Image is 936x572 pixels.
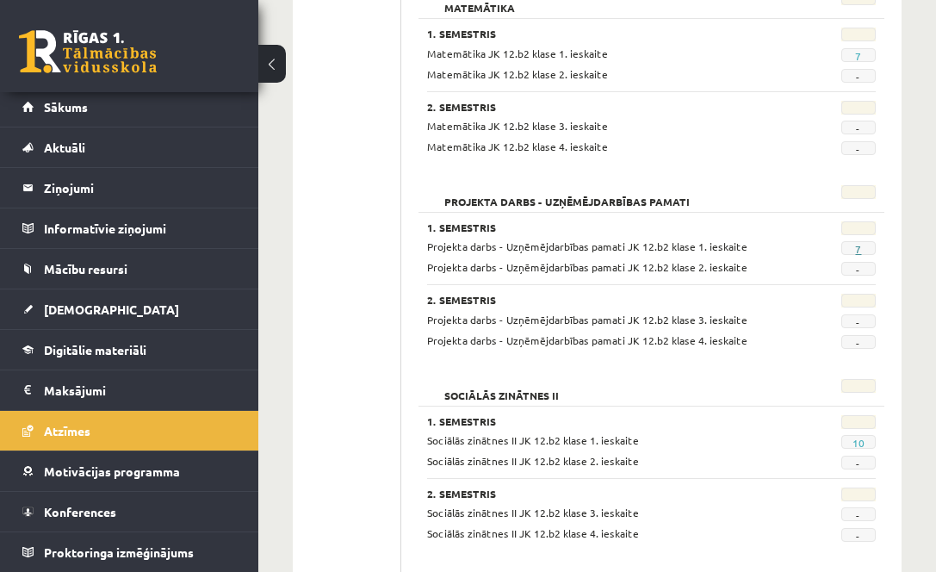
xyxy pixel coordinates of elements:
[841,314,876,328] span: -
[427,221,797,233] h3: 1. Semestris
[22,208,237,248] a: Informatīvie ziņojumi
[44,544,194,560] span: Proktoringa izmēģinājums
[427,260,747,274] span: Projekta darbs - Uzņēmējdarbības pamati JK 12.b2 klase 2. ieskaite
[427,526,639,540] span: Sociālās zinātnes II JK 12.b2 klase 4. ieskaite
[44,463,180,479] span: Motivācijas programma
[427,454,639,468] span: Sociālās zinātnes II JK 12.b2 klase 2. ieskaite
[427,185,707,202] h2: Projekta darbs - Uzņēmējdarbības pamati
[855,49,861,63] a: 7
[427,333,747,347] span: Projekta darbs - Uzņēmējdarbības pamati JK 12.b2 klase 4. ieskaite
[44,504,116,519] span: Konferences
[427,379,576,396] h2: Sociālās zinātnes II
[427,140,608,153] span: Matemātika JK 12.b2 klase 4. ieskaite
[841,507,876,521] span: -
[841,121,876,134] span: -
[19,30,157,73] a: Rīgas 1. Tālmācības vidusskola
[427,313,747,326] span: Projekta darbs - Uzņēmējdarbības pamati JK 12.b2 klase 3. ieskaite
[427,28,797,40] h3: 1. Semestris
[22,411,237,451] a: Atzīmes
[44,302,179,317] span: [DEMOGRAPHIC_DATA]
[44,261,127,277] span: Mācību resursi
[841,69,876,83] span: -
[427,47,608,60] span: Matemātika JK 12.b2 klase 1. ieskaite
[427,506,639,519] span: Sociālās zinātnes II JK 12.b2 klase 3. ieskaite
[22,249,237,289] a: Mācību resursi
[22,168,237,208] a: Ziņojumi
[427,101,797,113] h3: 2. Semestris
[22,289,237,329] a: [DEMOGRAPHIC_DATA]
[427,415,797,427] h3: 1. Semestris
[841,456,876,469] span: -
[855,242,861,256] a: 7
[841,528,876,542] span: -
[22,532,237,572] a: Proktoringa izmēģinājums
[427,239,747,253] span: Projekta darbs - Uzņēmējdarbības pamati JK 12.b2 klase 1. ieskaite
[44,342,146,357] span: Digitālie materiāli
[44,140,85,155] span: Aktuāli
[427,67,608,81] span: Matemātika JK 12.b2 klase 2. ieskaite
[22,127,237,167] a: Aktuāli
[22,330,237,370] a: Digitālie materiāli
[852,436,865,450] a: 10
[44,423,90,438] span: Atzīmes
[427,294,797,306] h3: 2. Semestris
[841,141,876,155] span: -
[22,492,237,532] a: Konferences
[427,119,608,133] span: Matemātika JK 12.b2 klase 3. ieskaite
[427,488,797,500] h3: 2. Semestris
[44,99,88,115] span: Sākums
[841,262,876,276] span: -
[22,87,237,127] a: Sākums
[22,370,237,410] a: Maksājumi
[427,433,639,447] span: Sociālās zinātnes II JK 12.b2 klase 1. ieskaite
[44,208,237,248] legend: Informatīvie ziņojumi
[44,168,237,208] legend: Ziņojumi
[22,451,237,491] a: Motivācijas programma
[44,370,237,410] legend: Maksājumi
[841,335,876,349] span: -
